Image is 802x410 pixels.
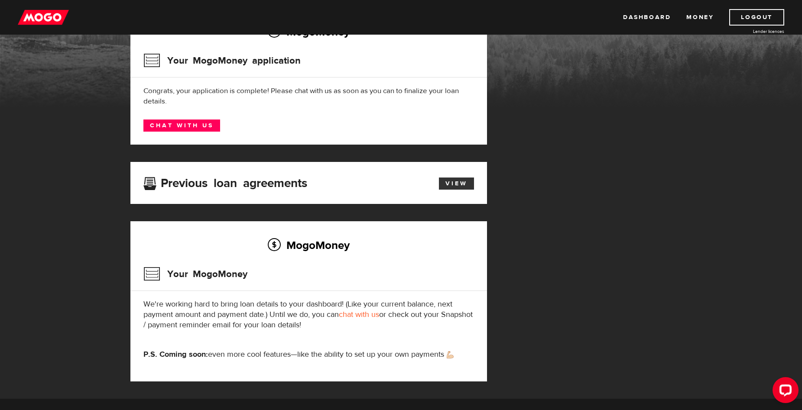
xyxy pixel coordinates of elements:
[143,176,307,187] h3: Previous loan agreements
[719,28,784,35] a: Lender licences
[18,9,69,26] img: mogo_logo-11ee424be714fa7cbb0f0f49df9e16ec.png
[623,9,671,26] a: Dashboard
[143,236,474,254] h2: MogoMoney
[143,49,301,72] h3: Your MogoMoney application
[143,299,474,330] p: We're working hard to bring loan details to your dashboard! (Like your current balance, next paym...
[686,9,714,26] a: Money
[766,374,802,410] iframe: LiveChat chat widget
[439,178,474,190] a: View
[143,263,247,285] h3: Your MogoMoney
[729,9,784,26] a: Logout
[447,351,454,358] img: strong arm emoji
[143,86,474,107] div: Congrats, your application is complete! Please chat with us as soon as you can to finalize your l...
[143,349,474,360] p: even more cool features—like the ability to set up your own payments
[143,349,208,359] strong: P.S. Coming soon:
[143,119,220,132] a: Chat with us
[339,310,379,320] a: chat with us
